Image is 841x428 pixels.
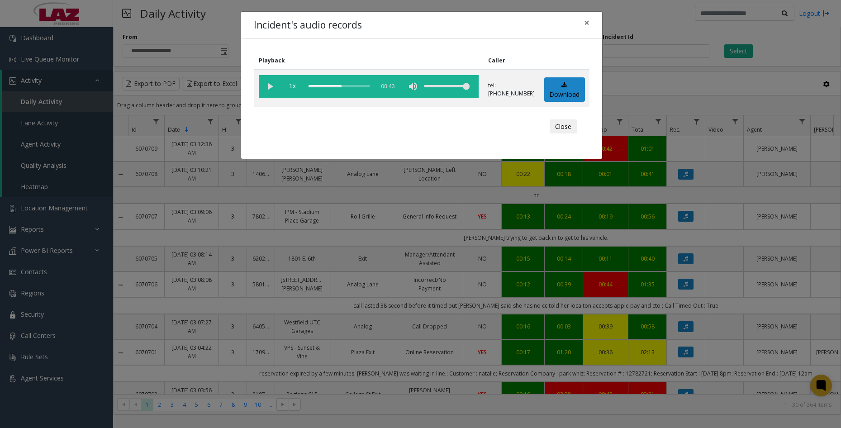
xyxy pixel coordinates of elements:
[544,77,585,102] a: Download
[488,81,535,98] p: tel:[PHONE_NUMBER]
[550,119,577,134] button: Close
[254,18,362,33] h4: Incident's audio records
[254,52,483,70] th: Playback
[483,52,539,70] th: Caller
[281,75,304,98] span: playback speed button
[424,75,470,98] div: volume level
[578,12,596,34] button: Close
[584,16,589,29] span: ×
[309,75,370,98] div: scrub bar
